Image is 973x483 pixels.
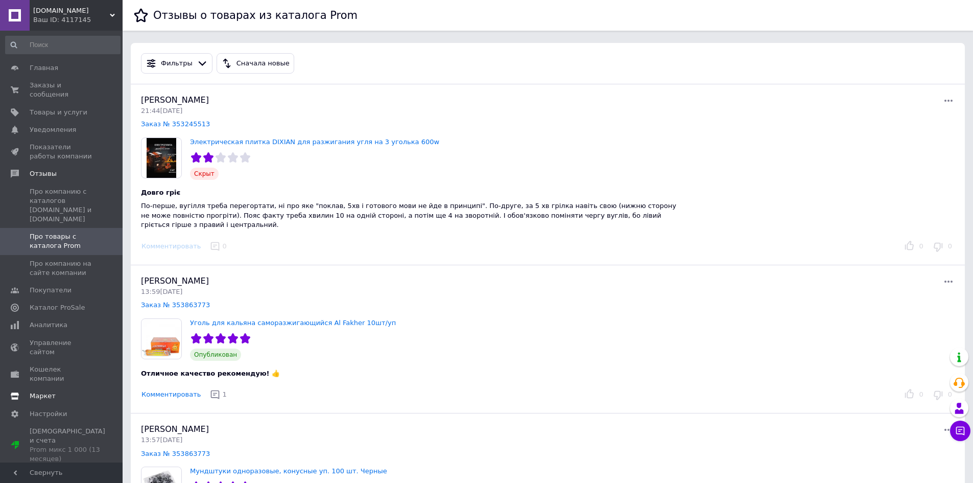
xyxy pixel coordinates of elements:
a: Заказ № 353245513 [141,120,210,128]
button: Чат с покупателем [950,421,970,441]
span: [DEMOGRAPHIC_DATA] и счета [30,427,105,464]
span: Кошелек компании [30,365,94,383]
span: Про компанию на сайте компании [30,259,94,278]
button: Комментировать [141,389,201,400]
span: Товары и услуги [30,108,87,117]
button: 1 [207,387,231,403]
span: Показатели работы компании [30,143,94,161]
img: Электрическая плитка DIXIAN для разжигания угля на 3 уголька 600w [141,138,181,178]
img: Уголь для кальяна саморазжигающийся Al Fakher 10шт/уп [141,319,181,359]
span: Про компанию с каталогов [DOMAIN_NAME] и [DOMAIN_NAME] [30,187,94,224]
div: Фильтры [159,58,195,69]
span: Отличное качество рекомендую! 👍 [141,370,280,377]
button: Сначала новые [217,53,294,74]
button: Фильтры [141,53,212,74]
span: Маркет [30,392,56,401]
span: По-перше, вугілля треба перегортати, ні про яке "поклав, 5хв і готового мови не йде в принципі". ... [141,202,676,228]
span: Довго гріє [141,189,180,196]
a: Уголь для кальяна саморазжигающийся Al Fakher 10шт/уп [190,319,396,327]
span: [PERSON_NAME] [141,95,209,105]
a: Мундштуки одноразовые, конусные уп. 100 шт. Черные [190,467,387,475]
div: Prom микс 1 000 (13 месяцев) [30,445,105,464]
span: Опубликован [190,349,241,361]
input: Поиск [5,36,121,54]
span: Главная [30,63,58,73]
span: 13:59[DATE] [141,288,182,295]
span: 13:57[DATE] [141,436,182,444]
span: [PERSON_NAME] [141,276,209,286]
a: Заказ № 353863773 [141,301,210,309]
span: Скрыт [190,168,219,180]
span: Покупатели [30,286,72,295]
h1: Отзывы о товарах из каталога Prom [153,9,358,21]
span: Про товары с каталога Prom [30,232,94,250]
span: Аналитика [30,320,67,330]
a: Электрическая плитка DIXIAN для разжигания угля на 3 уголька 600w [190,138,439,146]
span: Настройки [30,409,67,419]
span: MirageHookah.shop [33,6,110,15]
span: Каталог ProSale [30,303,85,312]
a: Заказ № 353863773 [141,450,210,457]
span: 21:44[DATE] [141,107,182,114]
span: [PERSON_NAME] [141,424,209,434]
span: 1 [222,390,226,398]
div: Сначала новые [234,58,292,69]
span: Отзывы [30,169,57,178]
div: Ваш ID: 4117145 [33,15,123,25]
span: Заказы и сообщения [30,81,94,99]
span: Уведомления [30,125,76,134]
span: Управление сайтом [30,338,94,357]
